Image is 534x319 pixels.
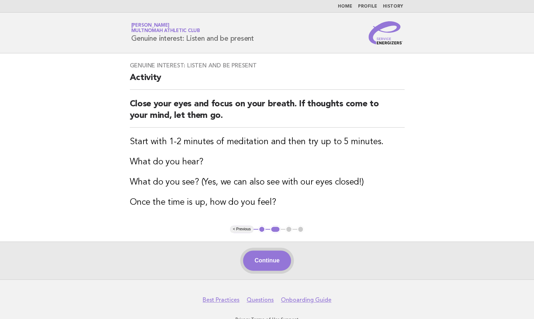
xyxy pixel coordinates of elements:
[130,177,405,188] h3: What do you see? (Yes, we can also see with our eyes closed!)
[131,23,200,33] a: [PERSON_NAME]Multnomah Athletic Club
[258,226,265,233] button: 1
[130,98,405,128] h2: Close your eyes and focus on your breath. If thoughts come to your mind, let them go.
[247,296,274,304] a: Questions
[281,296,331,304] a: Onboarding Guide
[130,197,405,208] h3: Once the time is up, how do you feel?
[203,296,239,304] a: Best Practices
[230,226,253,233] button: < Previous
[383,4,403,9] a: History
[358,4,377,9] a: Profile
[243,251,291,271] button: Continue
[368,21,403,44] img: Service Energizers
[131,29,200,34] span: Multnomah Athletic Club
[130,62,405,69] h3: Genuine interest: Listen and be present
[338,4,352,9] a: Home
[130,136,405,148] h3: Start with 1-2 minutes of meditation and then try up to 5 minutes.
[130,156,405,168] h3: What do you hear?
[130,72,405,90] h2: Activity
[270,226,281,233] button: 2
[131,23,254,42] h1: Genuine interest: Listen and be present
